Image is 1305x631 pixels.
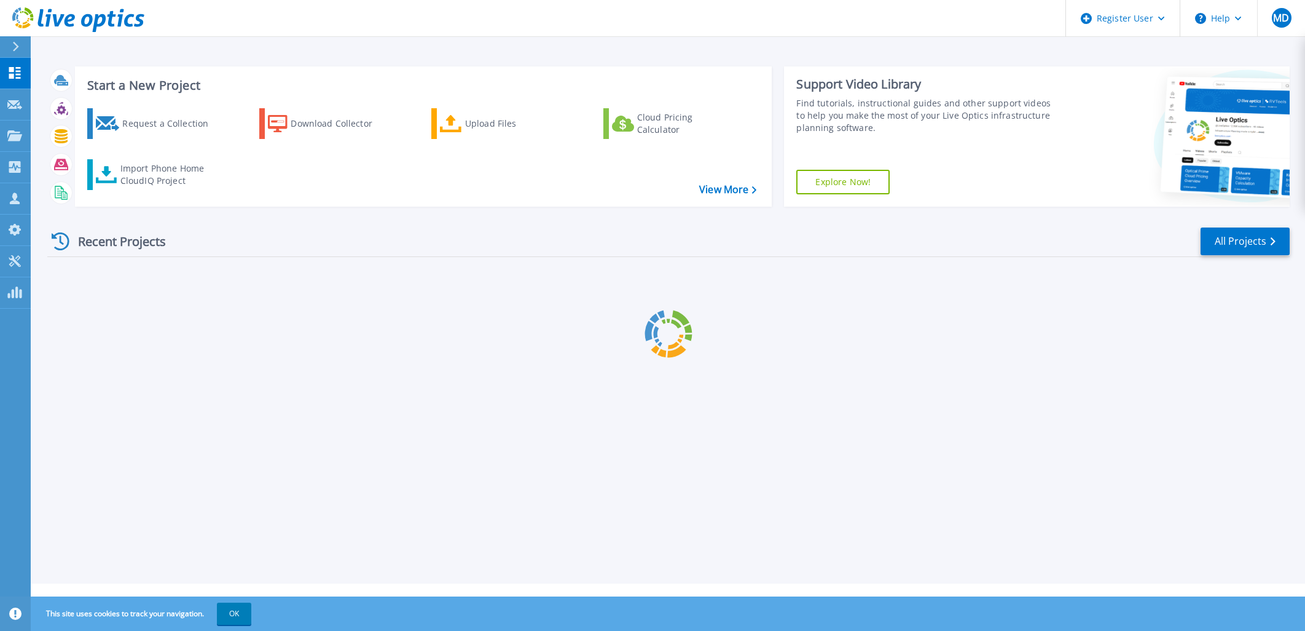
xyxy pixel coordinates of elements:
[34,603,251,625] span: This site uses cookies to track your navigation.
[603,108,740,139] a: Cloud Pricing Calculator
[1201,228,1290,255] a: All Projects
[699,184,756,196] a: View More
[259,108,396,139] a: Download Collector
[465,111,563,136] div: Upload Files
[637,111,735,136] div: Cloud Pricing Calculator
[291,111,389,136] div: Download Collector
[217,603,251,625] button: OK
[796,170,890,194] a: Explore Now!
[87,79,756,92] h3: Start a New Project
[796,76,1056,92] div: Support Video Library
[87,108,224,139] a: Request a Collection
[47,226,182,256] div: Recent Projects
[1273,13,1289,23] span: MD
[122,111,221,136] div: Request a Collection
[431,108,568,139] a: Upload Files
[796,97,1056,134] div: Find tutorials, instructional guides and other support videos to help you make the most of your L...
[120,162,216,187] div: Import Phone Home CloudIQ Project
